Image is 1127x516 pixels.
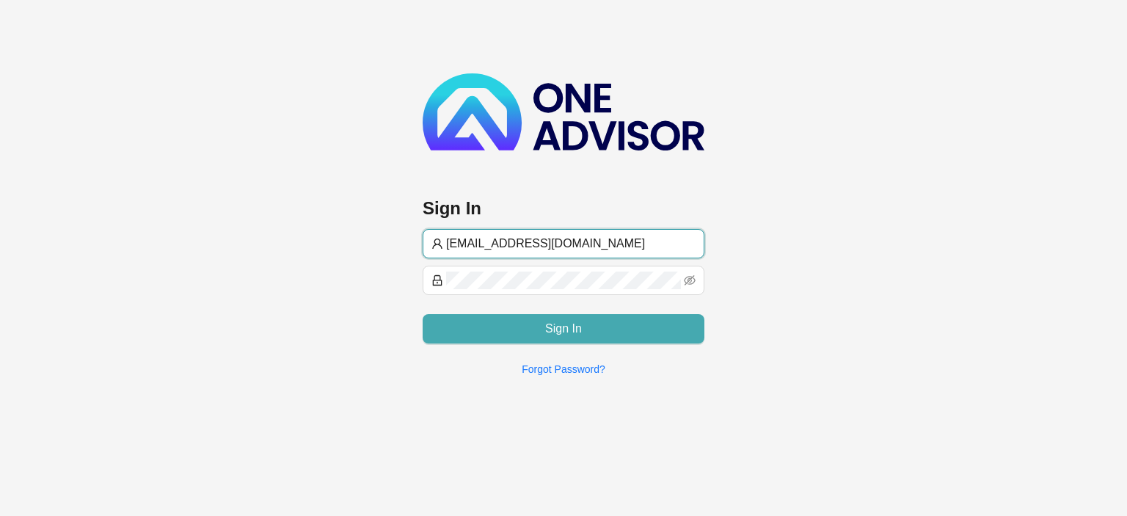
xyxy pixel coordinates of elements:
input: Username [446,235,696,252]
h3: Sign In [423,197,704,220]
span: eye-invisible [684,275,696,286]
span: Sign In [545,320,582,338]
button: Sign In [423,314,704,344]
span: user [431,238,443,250]
a: Forgot Password? [522,363,605,375]
img: b89e593ecd872904241dc73b71df2e41-logo-dark.svg [423,73,704,150]
span: lock [431,275,443,286]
